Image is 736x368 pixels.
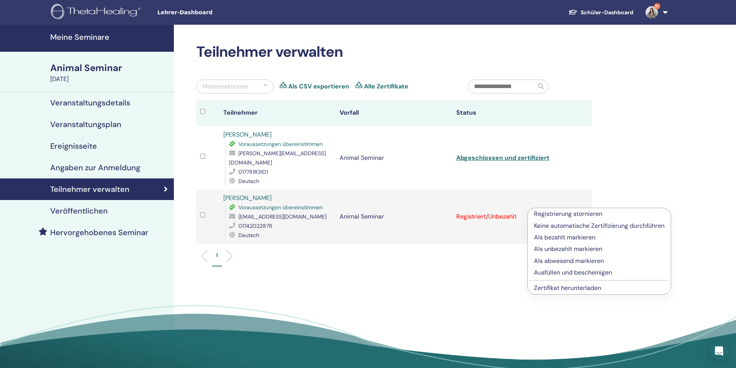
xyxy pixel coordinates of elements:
h4: Veranstaltungsdetails [50,98,130,107]
h4: Meine Seminare [50,32,169,42]
a: Zertifikat herunterladen [534,284,601,292]
p: Registrierung stornieren [534,209,665,219]
div: Massenaktionen [202,82,248,91]
span: 01742022878 [238,222,272,229]
h4: Veranstaltungsplan [50,120,121,129]
span: [PERSON_NAME][EMAIL_ADDRESS][DOMAIN_NAME] [229,150,326,166]
h4: Teilnehmer verwalten [50,185,129,194]
span: Deutsch [238,178,259,185]
div: Open Intercom Messenger [710,342,728,360]
h4: Hervorgehobenes Seminar [50,228,148,237]
span: [EMAIL_ADDRESS][DOMAIN_NAME] [238,213,326,220]
img: default.jpg [646,6,658,19]
th: Teilnehmer [219,100,336,126]
p: 1 [216,251,218,259]
span: 9+ [654,3,660,9]
h4: Angaben zur Anmeldung [50,163,140,172]
span: 01778183101 [238,168,268,175]
span: Lehrer-Dashboard [157,8,273,17]
span: Voraussetzungen übereinstimmen [238,204,323,211]
h4: Veröffentlichen [50,206,108,215]
a: [PERSON_NAME] [223,194,272,202]
th: Status [452,100,569,126]
p: Ausfüllen und bescheinigen [534,268,665,277]
a: Animal Seminar[DATE] [46,61,174,84]
span: Deutsch [238,232,259,239]
a: Als CSV exportieren [288,82,349,91]
a: Alle Zertifikate [364,82,408,91]
div: [DATE] [50,75,169,84]
img: logo.png [51,4,143,21]
p: Als abwesend markieren [534,256,665,266]
p: Als bezahlt markieren [534,233,665,242]
a: Schüler-Dashboard [562,5,639,20]
h4: Ereignisseite [50,141,97,151]
td: Animal Seminar [336,190,452,244]
p: Keine automatische Zertifizierung durchführen [534,221,665,231]
img: graduation-cap-white.svg [568,9,578,15]
div: Animal Seminar [50,61,169,75]
td: Animal Seminar [336,126,452,190]
a: [PERSON_NAME] [223,131,272,139]
span: Voraussetzungen übereinstimmen [238,141,323,148]
p: Als unbezahlt markieren [534,244,665,254]
th: Vorfall [336,100,452,126]
a: Abgeschlossen und zertifiziert [456,154,549,162]
h2: Teilnehmer verwalten [196,43,592,61]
